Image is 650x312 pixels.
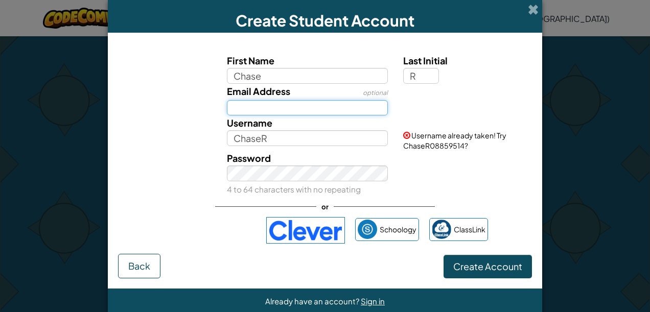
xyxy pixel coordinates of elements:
[128,260,150,272] span: Back
[453,260,522,272] span: Create Account
[227,117,272,129] span: Username
[236,11,414,30] span: Create Student Account
[444,255,532,278] button: Create Account
[266,217,345,244] img: clever-logo-blue.png
[265,296,361,306] span: Already have an account?
[358,220,377,239] img: schoology.png
[403,131,506,150] span: Username already taken! Try ChaseR08859514?
[454,222,485,237] span: ClassLink
[227,184,361,194] small: 4 to 64 characters with no repeating
[227,85,290,97] span: Email Address
[118,254,160,278] button: Back
[316,199,334,214] span: or
[363,89,388,97] span: optional
[403,55,448,66] span: Last Initial
[380,222,416,237] span: Schoology
[157,219,261,242] iframe: Sign in with Google Button
[432,220,451,239] img: classlink-logo-small.png
[227,152,271,164] span: Password
[361,296,385,306] a: Sign in
[227,55,274,66] span: First Name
